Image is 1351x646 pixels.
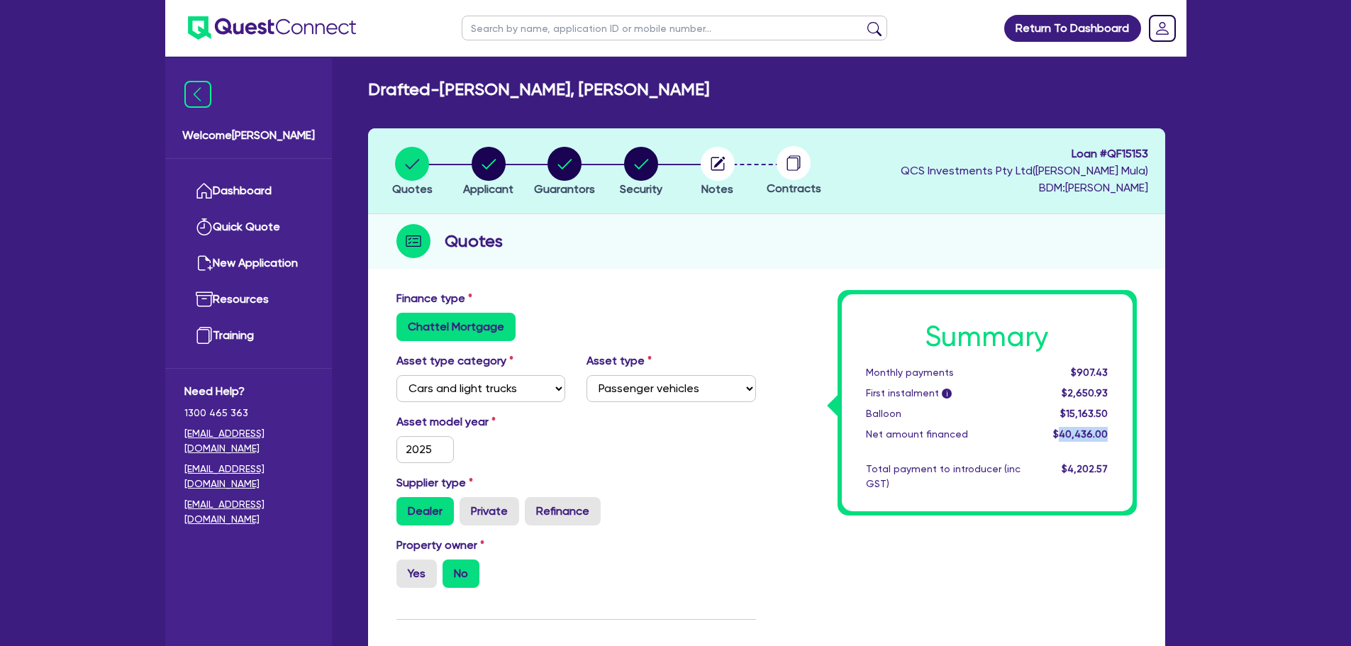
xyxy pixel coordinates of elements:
[182,127,315,144] span: Welcome [PERSON_NAME]
[855,462,1031,491] div: Total payment to introducer (inc GST)
[525,497,601,525] label: Refinance
[184,81,211,108] img: icon-menu-close
[396,352,513,369] label: Asset type category
[386,413,577,430] label: Asset model year
[396,474,473,491] label: Supplier type
[701,182,733,196] span: Notes
[534,182,595,196] span: Guarantors
[184,245,313,282] a: New Application
[196,255,213,272] img: new-application
[901,164,1148,177] span: QCS Investments Pty Ltd ( [PERSON_NAME] Mula )
[188,16,356,40] img: quest-connect-logo-blue
[462,16,887,40] input: Search by name, application ID or mobile number...
[462,146,514,199] button: Applicant
[855,386,1031,401] div: First instalment
[463,182,513,196] span: Applicant
[396,224,430,258] img: step-icon
[396,497,454,525] label: Dealer
[391,146,433,199] button: Quotes
[396,537,484,554] label: Property owner
[396,290,472,307] label: Finance type
[901,179,1148,196] span: BDM: [PERSON_NAME]
[1062,463,1108,474] span: $4,202.57
[1004,15,1141,42] a: Return To Dashboard
[855,365,1031,380] div: Monthly payments
[942,389,952,399] span: i
[196,291,213,308] img: resources
[368,79,709,100] h2: Drafted - [PERSON_NAME], [PERSON_NAME]
[533,146,596,199] button: Guarantors
[184,383,313,400] span: Need Help?
[901,145,1148,162] span: Loan # QF15153
[184,462,313,491] a: [EMAIL_ADDRESS][DOMAIN_NAME]
[460,497,519,525] label: Private
[855,406,1031,421] div: Balloon
[396,313,516,341] label: Chattel Mortgage
[445,228,503,254] h2: Quotes
[184,497,313,527] a: [EMAIL_ADDRESS][DOMAIN_NAME]
[1053,428,1108,440] span: $40,436.00
[1071,367,1108,378] span: $907.43
[196,327,213,344] img: training
[1144,10,1181,47] a: Dropdown toggle
[443,559,479,588] label: No
[392,182,433,196] span: Quotes
[1062,387,1108,399] span: $2,650.93
[855,427,1031,442] div: Net amount financed
[866,320,1108,354] h1: Summary
[184,209,313,245] a: Quick Quote
[700,146,735,199] button: Notes
[619,146,663,199] button: Security
[184,406,313,421] span: 1300 465 363
[184,426,313,456] a: [EMAIL_ADDRESS][DOMAIN_NAME]
[767,182,821,195] span: Contracts
[184,318,313,354] a: Training
[196,218,213,235] img: quick-quote
[620,182,662,196] span: Security
[184,173,313,209] a: Dashboard
[184,282,313,318] a: Resources
[396,559,437,588] label: Yes
[586,352,652,369] label: Asset type
[1060,408,1108,419] span: $15,163.50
